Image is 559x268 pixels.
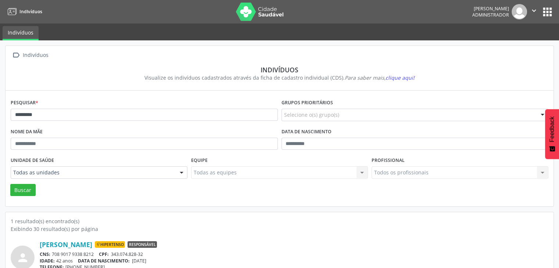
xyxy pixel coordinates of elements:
span: Indivíduos [19,8,42,15]
label: Equipe [191,155,208,166]
a: Indivíduos [5,6,42,18]
span: DATA DE NASCIMENTO: [78,258,130,264]
button:  [527,4,541,19]
div: Exibindo 30 resultado(s) por página [11,225,548,233]
i:  [530,7,538,15]
div: Visualize os indivíduos cadastrados através da ficha de cadastro individual (CDS). [16,74,543,82]
div: Indivíduos [16,66,543,74]
span: [DATE] [132,258,146,264]
span: IDADE: [40,258,55,264]
label: Unidade de saúde [11,155,54,166]
span: Feedback [549,116,555,142]
div: 42 anos [40,258,548,264]
span: Todas as unidades [13,169,172,176]
label: Data de nascimento [282,126,332,138]
div: [PERSON_NAME] [472,6,509,12]
span: clique aqui! [386,74,415,81]
label: Nome da mãe [11,126,43,138]
div: Indivíduos [21,50,50,61]
img: img [512,4,527,19]
a: [PERSON_NAME] [40,240,92,249]
i: Para saber mais, [345,74,415,81]
span: Responsável [128,241,157,248]
div: 1 resultado(s) encontrado(s) [11,217,548,225]
span: 343.074.828-32 [111,251,143,257]
label: Pesquisar [11,97,38,109]
span: Hipertenso [95,241,125,248]
div: 708 9017 9338 8212 [40,251,548,257]
a:  Indivíduos [11,50,50,61]
i:  [11,50,21,61]
span: Administrador [472,12,509,18]
label: Profissional [372,155,405,166]
label: Grupos prioritários [282,97,333,109]
a: Indivíduos [3,26,39,40]
button: Feedback - Mostrar pesquisa [545,109,559,159]
span: CPF: [99,251,109,257]
span: Selecione o(s) grupo(s) [284,111,339,119]
button: apps [541,6,554,18]
button: Buscar [10,184,36,196]
span: CNS: [40,251,50,257]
